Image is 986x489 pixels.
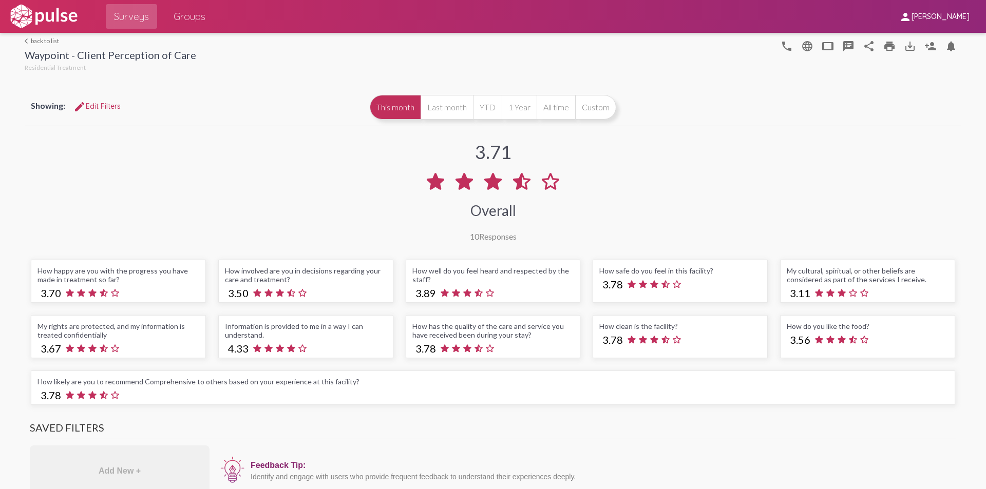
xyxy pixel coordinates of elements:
mat-icon: tablet [822,40,834,52]
mat-icon: Edit Filters [73,101,86,113]
button: language [797,35,818,56]
div: 3.71 [475,141,511,163]
span: 3.78 [415,342,436,355]
a: Groups [165,4,214,29]
a: back to list [25,37,196,45]
span: Residential Treatment [25,64,86,71]
mat-icon: language [781,40,793,52]
span: Surveys [114,7,149,26]
mat-icon: speaker_notes [842,40,855,52]
span: [PERSON_NAME] [912,12,970,22]
span: 3.78 [41,389,61,401]
button: All time [537,95,575,120]
div: Feedback Tip: [251,461,951,470]
div: Identify and engage with users who provide frequent feedback to understand their experiences deeply. [251,473,951,481]
span: 3.78 [602,278,623,290]
span: 4.33 [228,342,249,355]
button: Share [859,35,879,56]
mat-icon: Bell [945,40,957,52]
div: How happy are you with the progress you have made in treatment so far? [37,266,199,284]
span: 3.70 [41,287,61,299]
button: language [776,35,797,56]
img: icon12.png [220,456,245,484]
mat-icon: person [899,11,912,23]
mat-icon: Download [904,40,916,52]
mat-icon: Person [924,40,937,52]
div: Information is provided to me in a way I can understand. [225,322,387,339]
button: Edit FiltersEdit Filters [65,97,129,115]
a: print [879,35,900,56]
div: My cultural, spiritual, or other beliefs are considered as part of the services I receive. [787,266,949,284]
span: 3.89 [415,287,436,299]
button: Download [900,35,920,56]
div: My rights are protected, and my information is treated confidentially [37,322,199,339]
button: tablet [818,35,838,56]
div: How likely are you to recommend Comprehensive to others based on your experience at this facility? [37,377,949,386]
button: This month [370,95,421,120]
button: [PERSON_NAME] [891,7,978,26]
div: Waypoint - Client Perception of Care [25,49,196,64]
mat-icon: print [883,40,896,52]
span: 10 [470,231,479,241]
mat-icon: language [801,40,813,52]
img: white-logo.svg [8,4,79,29]
div: How involved are you in decisions regarding your care and treatment? [225,266,387,284]
button: 1 Year [502,95,537,120]
span: 3.50 [228,287,249,299]
button: Last month [421,95,473,120]
div: Overall [470,202,516,219]
div: How clean is the facility? [599,322,761,330]
span: Groups [174,7,205,26]
div: Responses [470,231,517,241]
span: 3.56 [790,334,810,346]
div: How safe do you feel in this facility? [599,266,761,275]
span: 3.67 [41,342,61,355]
h3: Saved Filters [30,421,956,439]
button: YTD [473,95,502,120]
button: speaker_notes [838,35,859,56]
span: Showing: [31,101,65,110]
button: Bell [941,35,961,56]
div: How do you like the food? [787,322,949,330]
div: How has the quality of the care and service you have received been during your stay? [412,322,574,339]
span: 3.11 [790,287,810,299]
mat-icon: Share [863,40,875,52]
a: Surveys [106,4,157,29]
button: Custom [575,95,616,120]
span: Edit Filters [73,102,121,111]
div: How well do you feel heard and respected by the staff? [412,266,574,284]
button: Person [920,35,941,56]
mat-icon: arrow_back_ios [25,38,31,44]
span: 3.78 [602,334,623,346]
